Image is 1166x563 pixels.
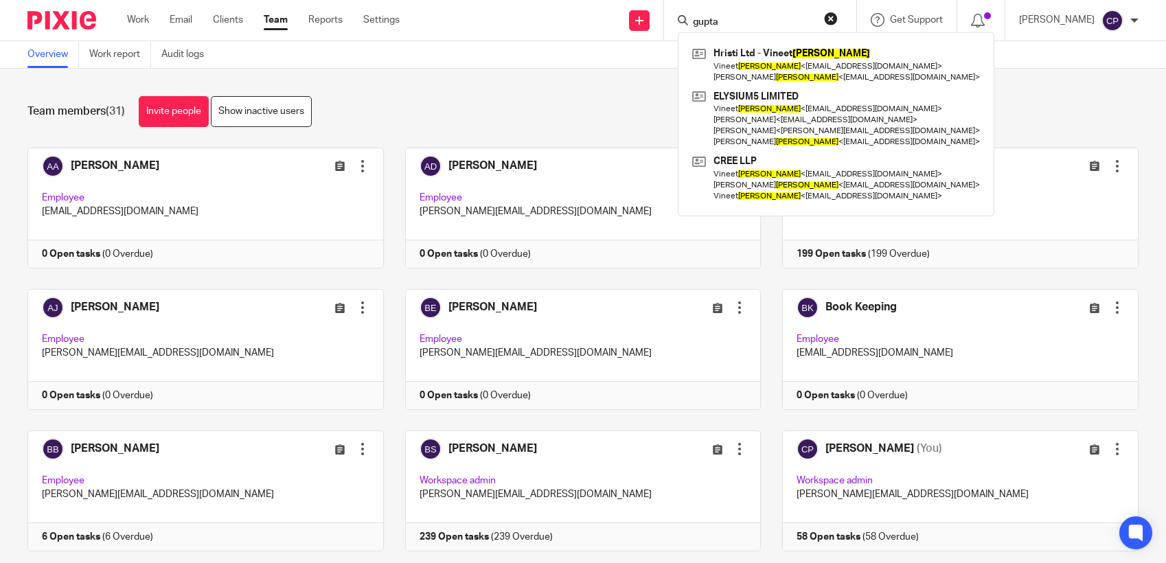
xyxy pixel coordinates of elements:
[106,106,125,117] span: (31)
[27,41,79,68] a: Overview
[308,13,343,27] a: Reports
[127,13,149,27] a: Work
[27,11,96,30] img: Pixie
[890,15,943,25] span: Get Support
[211,96,312,127] a: Show inactive users
[170,13,192,27] a: Email
[161,41,214,68] a: Audit logs
[264,13,288,27] a: Team
[691,16,815,29] input: Search
[1019,13,1095,27] p: [PERSON_NAME]
[139,96,209,127] a: Invite people
[27,104,125,119] h1: Team members
[89,41,151,68] a: Work report
[824,12,838,25] button: Clear
[363,13,400,27] a: Settings
[1101,10,1123,32] img: svg%3E
[213,13,243,27] a: Clients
